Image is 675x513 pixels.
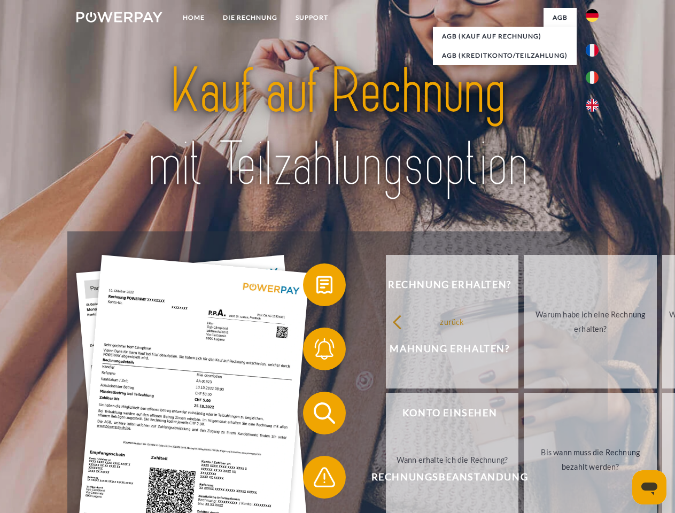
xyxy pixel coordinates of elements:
button: Rechnungsbeanstandung [303,456,581,499]
img: qb_bell.svg [311,336,338,362]
div: zurück [392,314,513,329]
a: DIE RECHNUNG [214,8,286,27]
a: AGB (Kreditkonto/Teilzahlung) [433,46,577,65]
iframe: Schaltfläche zum Öffnen des Messaging-Fensters [632,470,666,504]
img: de [586,9,599,22]
button: Konto einsehen [303,392,581,434]
a: AGB (Kauf auf Rechnung) [433,27,577,46]
a: SUPPORT [286,8,337,27]
img: fr [586,44,599,57]
img: qb_warning.svg [311,464,338,491]
img: it [586,71,599,84]
img: qb_search.svg [311,400,338,426]
button: Mahnung erhalten? [303,328,581,370]
img: qb_bill.svg [311,271,338,298]
div: Wann erhalte ich die Rechnung? [392,452,513,467]
div: Warum habe ich eine Rechnung erhalten? [530,307,650,336]
img: title-powerpay_de.svg [102,51,573,205]
button: Rechnung erhalten? [303,263,581,306]
a: Home [174,8,214,27]
img: logo-powerpay-white.svg [76,12,162,22]
a: agb [544,8,577,27]
div: Bis wann muss die Rechnung bezahlt werden? [530,445,650,474]
img: en [586,99,599,112]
